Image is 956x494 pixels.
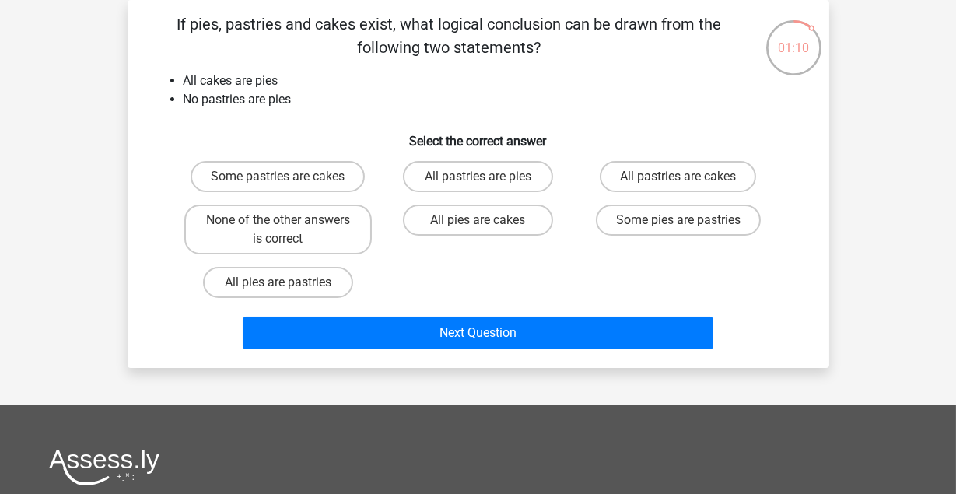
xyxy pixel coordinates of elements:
li: No pastries are pies [184,90,804,109]
label: Some pies are pastries [596,205,761,236]
label: All pies are cakes [403,205,553,236]
label: All pastries are cakes [600,161,756,192]
label: Some pastries are cakes [191,161,365,192]
h6: Select the correct answer [152,121,804,149]
label: None of the other answers is correct [184,205,372,254]
label: All pastries are pies [403,161,553,192]
div: 01:10 [765,19,823,58]
img: Assessly logo [49,449,159,485]
label: All pies are pastries [203,267,353,298]
p: If pies, pastries and cakes exist, what logical conclusion can be drawn from the following two st... [152,12,746,59]
li: All cakes are pies [184,72,804,90]
button: Next Question [243,317,713,349]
